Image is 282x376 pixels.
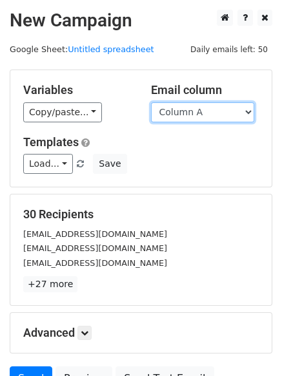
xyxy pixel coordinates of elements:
small: [EMAIL_ADDRESS][DOMAIN_NAME] [23,229,167,239]
a: +27 more [23,276,77,292]
a: Copy/paste... [23,102,102,122]
h2: New Campaign [10,10,272,32]
h5: Email column [151,83,259,97]
a: Untitled spreadsheet [68,44,154,54]
a: Load... [23,154,73,174]
small: [EMAIL_ADDRESS][DOMAIN_NAME] [23,243,167,253]
span: Daily emails left: 50 [186,42,272,57]
a: Templates [23,135,79,149]
small: [EMAIL_ADDRESS][DOMAIN_NAME] [23,258,167,268]
iframe: Chat Widget [217,314,282,376]
h5: 30 Recipients [23,207,259,221]
small: Google Sheet: [10,44,154,54]
h5: Variables [23,83,132,97]
a: Daily emails left: 50 [186,44,272,54]
h5: Advanced [23,326,259,340]
button: Save [93,154,126,174]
